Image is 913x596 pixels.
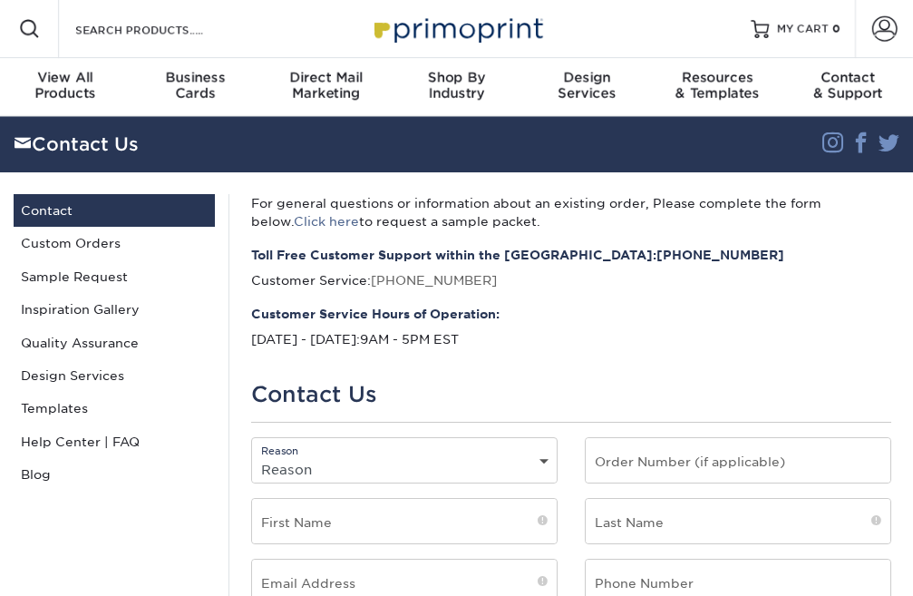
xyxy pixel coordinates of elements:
[261,58,392,116] a: Direct MailMarketing
[652,69,782,102] div: & Templates
[371,273,497,288] a: [PHONE_NUMBER]
[294,214,359,229] a: Click here
[521,69,652,85] span: Design
[14,227,215,259] a: Custom Orders
[782,69,913,102] div: & Support
[261,69,392,85] span: Direct Mail
[14,293,215,326] a: Inspiration Gallery
[251,382,891,408] h1: Contact Us
[251,194,891,231] p: For general questions or information about an existing order, Please complete the form below. to ...
[14,359,215,392] a: Design Services
[366,9,548,48] img: Primoprint
[73,18,250,40] input: SEARCH PRODUCTS.....
[656,248,784,262] a: [PHONE_NUMBER]
[521,58,652,116] a: DesignServices
[251,246,891,264] strong: Toll Free Customer Support within the [GEOGRAPHIC_DATA]:
[251,305,891,323] strong: Customer Service Hours of Operation:
[251,246,891,290] p: Customer Service:
[14,327,215,359] a: Quality Assurance
[652,58,782,116] a: Resources& Templates
[131,58,261,116] a: BusinessCards
[521,69,652,102] div: Services
[14,425,215,458] a: Help Center | FAQ
[14,458,215,491] a: Blog
[251,305,891,349] p: 9AM - 5PM EST
[782,69,913,85] span: Contact
[652,69,782,85] span: Resources
[392,69,522,102] div: Industry
[392,69,522,85] span: Shop By
[14,392,215,425] a: Templates
[251,332,360,347] span: [DATE] - [DATE]:
[392,58,522,116] a: Shop ByIndustry
[14,260,215,293] a: Sample Request
[777,22,829,37] span: MY CART
[261,69,392,102] div: Marketing
[14,194,215,227] a: Contact
[131,69,261,85] span: Business
[782,58,913,116] a: Contact& Support
[131,69,261,102] div: Cards
[832,23,840,35] span: 0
